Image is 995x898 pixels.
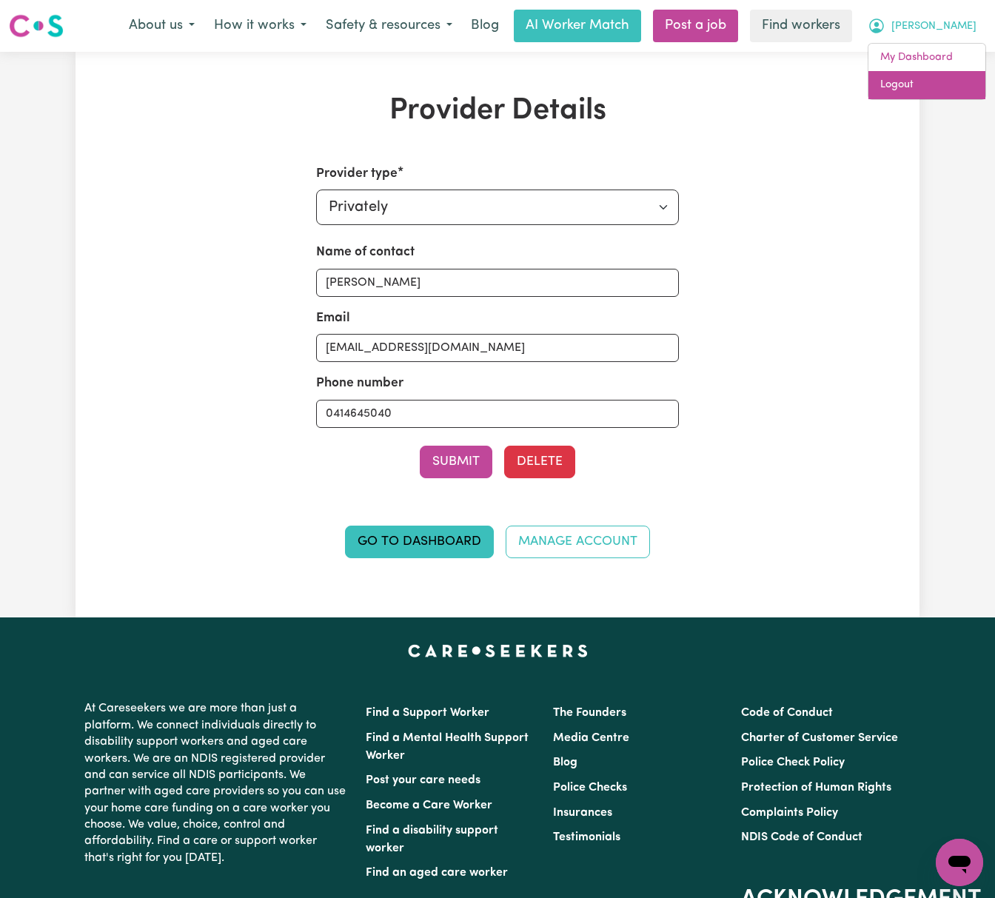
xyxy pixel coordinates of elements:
a: Find a Mental Health Support Worker [366,732,529,762]
div: My Account [868,43,986,100]
label: Provider type [316,164,398,184]
a: Logout [868,71,985,99]
a: Blog [462,10,508,42]
span: [PERSON_NAME] [891,19,976,35]
label: Phone number [316,374,403,393]
a: NDIS Code of Conduct [741,831,862,843]
a: Find a disability support worker [366,825,498,854]
button: Submit [420,446,492,478]
a: Careseekers logo [9,9,64,43]
a: Police Check Policy [741,757,845,768]
a: Media Centre [553,732,629,744]
a: Find an aged care worker [366,867,508,879]
a: Careseekers home page [408,644,588,656]
label: Email [316,309,350,328]
h1: Provider Details [225,93,770,129]
label: Name of contact [316,243,415,262]
iframe: Button to launch messaging window [936,839,983,886]
a: AI Worker Match [514,10,641,42]
a: The Founders [553,707,626,719]
a: Find workers [750,10,852,42]
a: Blog [553,757,577,768]
a: Police Checks [553,782,627,794]
a: Insurances [553,807,612,819]
a: Charter of Customer Service [741,732,898,744]
a: Go to Dashboard [345,526,494,558]
p: At Careseekers we are more than just a platform. We connect individuals directly to disability su... [84,694,348,872]
a: Become a Care Worker [366,800,492,811]
a: Manage Account [506,526,650,558]
button: Safety & resources [316,10,462,41]
button: Delete [504,446,575,478]
img: Careseekers logo [9,13,64,39]
a: Find a Support Worker [366,707,489,719]
a: Testimonials [553,831,620,843]
a: Complaints Policy [741,807,838,819]
button: How it works [204,10,316,41]
button: About us [119,10,204,41]
a: Protection of Human Rights [741,782,891,794]
a: Code of Conduct [741,707,833,719]
button: My Account [858,10,986,41]
a: Post your care needs [366,774,480,786]
a: My Dashboard [868,44,985,72]
a: Post a job [653,10,738,42]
